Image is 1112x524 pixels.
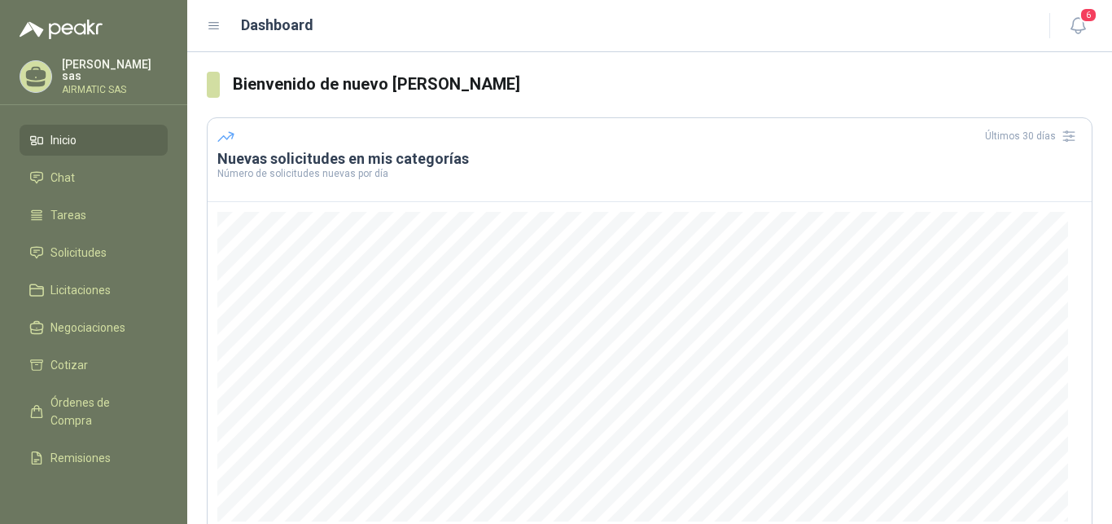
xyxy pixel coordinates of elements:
[20,480,168,511] a: Configuración
[20,312,168,343] a: Negociaciones
[20,20,103,39] img: Logo peakr
[217,169,1082,178] p: Número de solicitudes nuevas por día
[50,394,152,429] span: Órdenes de Compra
[50,131,77,149] span: Inicio
[1063,11,1092,41] button: 6
[241,14,313,37] h1: Dashboard
[233,72,1092,97] h3: Bienvenido de nuevo [PERSON_NAME]
[20,125,168,156] a: Inicio
[20,200,168,231] a: Tareas
[217,149,1082,169] h3: Nuevas solicitudes en mis categorías
[20,162,168,193] a: Chat
[20,237,168,268] a: Solicitudes
[50,206,86,224] span: Tareas
[50,449,111,467] span: Remisiones
[50,169,75,187] span: Chat
[50,244,107,262] span: Solicitudes
[62,59,168,81] p: [PERSON_NAME] sas
[20,275,168,306] a: Licitaciones
[20,443,168,473] a: Remisiones
[1079,7,1097,23] span: 6
[985,123,1082,149] div: Últimos 30 días
[20,387,168,436] a: Órdenes de Compra
[62,85,168,95] p: AIRMATIC SAS
[20,350,168,381] a: Cotizar
[50,356,88,374] span: Cotizar
[50,319,125,337] span: Negociaciones
[50,281,111,299] span: Licitaciones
